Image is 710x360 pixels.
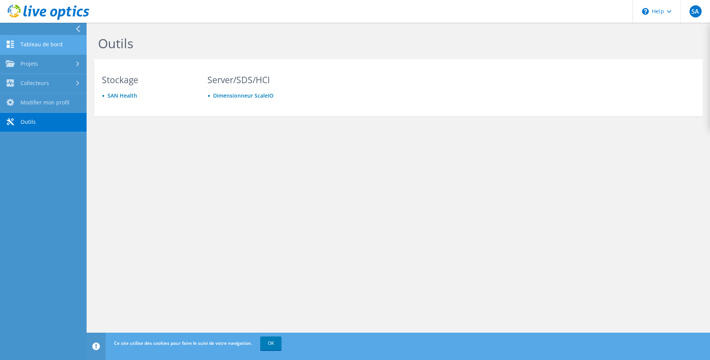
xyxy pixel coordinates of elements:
h1: Outils [98,35,611,51]
h3: Stockage [102,76,193,84]
a: SAN Health [108,92,137,99]
h3: Server/SDS/HCI [207,76,299,84]
span: SA [689,5,702,17]
a: OK [260,336,281,350]
a: Dimensionneur ScaleIO [213,92,274,99]
span: Ce site utilise des cookies pour faire le suivi de votre navigation. [114,340,252,346]
svg: \n [642,8,649,15]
